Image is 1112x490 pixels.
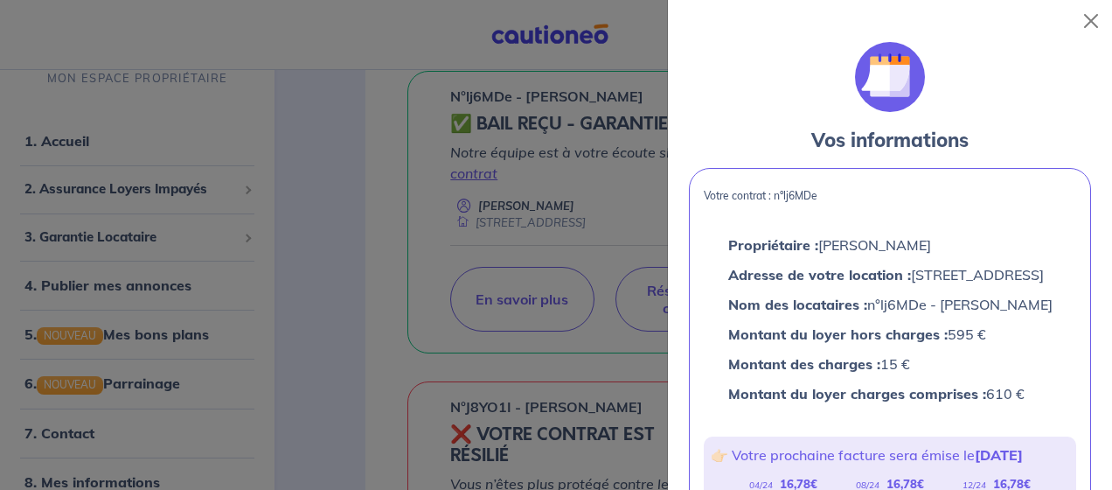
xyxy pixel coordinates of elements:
[975,446,1023,464] strong: [DATE]
[728,234,1053,256] p: [PERSON_NAME]
[728,263,1053,286] p: [STREET_ADDRESS]
[704,190,1076,202] p: Votre contrat : n°lj6MDe
[728,355,880,373] strong: Montant des charges :
[728,293,1053,316] p: n°lj6MDe - [PERSON_NAME]
[811,128,969,152] strong: Vos informations
[711,444,1069,466] p: 👉🏻 Votre prochaine facture sera émise le
[728,266,911,283] strong: Adresse de votre location :
[728,236,818,254] strong: Propriétaire :
[728,296,867,313] strong: Nom des locataires :
[728,325,948,343] strong: Montant du loyer hors charges :
[1077,7,1105,35] button: Close
[728,353,1053,375] p: 15 €
[728,323,1053,346] p: 595 €
[728,385,986,402] strong: Montant du loyer charges comprises :
[855,42,925,112] img: illu_calendar.svg
[728,382,1053,405] p: 610 €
